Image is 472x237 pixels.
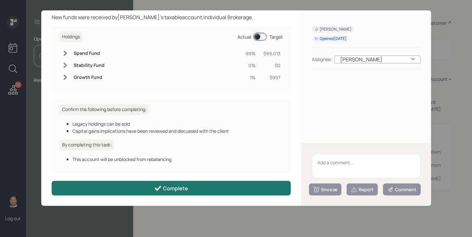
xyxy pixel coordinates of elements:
div: 99% [246,50,256,57]
div: Assignee: [312,56,332,63]
div: Complete [154,184,188,192]
div: Comment [387,186,416,193]
h6: Stability Fund [74,63,105,68]
h6: Growth Fund [74,75,105,80]
button: Comment [383,183,421,195]
h6: By completing this task: [59,140,114,150]
h6: Confirm the following before completing: [59,104,149,115]
button: Snooze [309,183,341,195]
div: Capital gains implications have been reviewed and discussed with the client [72,128,283,134]
div: $997 [263,74,280,81]
div: [PERSON_NAME] [335,56,421,63]
div: Snooze [313,186,337,193]
div: This account will be unblocked from rebalancing [72,156,283,163]
button: Report [347,183,378,195]
div: Actual [237,33,251,40]
div: [PERSON_NAME] [314,27,351,32]
div: New funds were received by [PERSON_NAME] 's taxable account, Individual Brokerage . [52,13,291,21]
div: 0% [246,62,256,69]
div: Target [269,33,283,40]
h6: Spend Fund [74,51,105,56]
div: $0 [263,62,280,69]
button: Complete [52,181,291,195]
div: 1% [246,74,256,81]
div: Legacy holdings can be sold [72,120,283,127]
div: Report [351,186,374,193]
h6: Holdings [59,31,83,42]
div: Opened [DATE] [314,36,347,42]
div: $99,013 [263,50,280,57]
